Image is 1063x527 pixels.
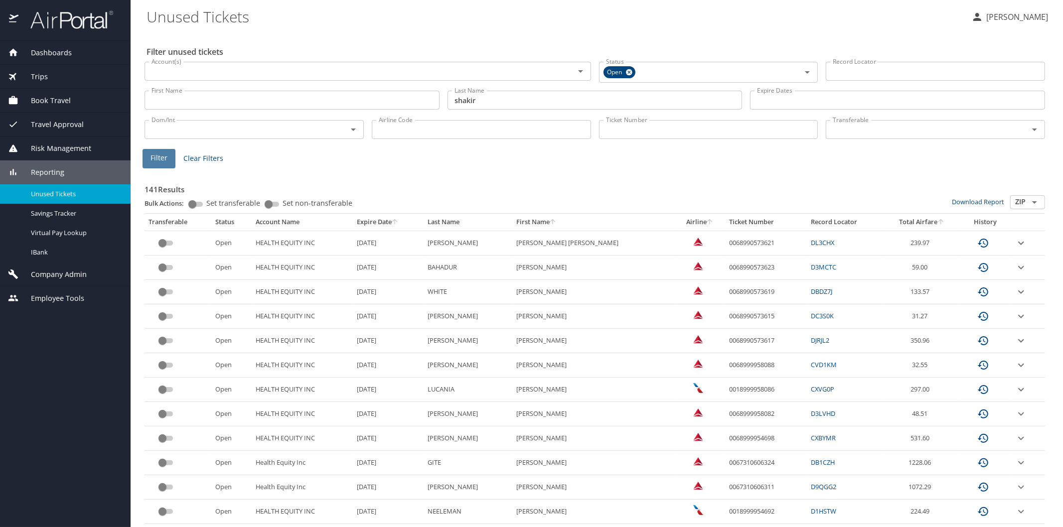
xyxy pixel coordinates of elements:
[1028,123,1042,136] button: Open
[1015,506,1027,518] button: expand row
[693,334,703,344] img: Delta Airlines
[211,475,252,500] td: Open
[550,219,557,226] button: sort
[1015,310,1027,322] button: expand row
[1015,262,1027,273] button: expand row
[811,336,829,345] a: DJRJL2
[149,218,207,227] div: Transferable
[1015,237,1027,249] button: expand row
[143,149,175,168] button: Filter
[353,500,424,524] td: [DATE]
[967,8,1052,26] button: [PERSON_NAME]
[252,500,353,524] td: HEALTH EQUITY INC
[18,95,71,106] span: Book Travel
[147,44,1047,60] h2: Filter unused tickets
[147,1,963,32] h1: Unused Tickets
[811,507,836,516] a: D1HSTW
[1015,384,1027,395] button: expand row
[18,293,84,304] span: Employee Tools
[725,231,807,255] td: 0068990573621
[884,402,960,426] td: 48.51
[604,66,635,78] div: Open
[693,407,703,417] img: Delta Airlines
[811,287,832,296] a: DBDZ7J
[252,451,353,475] td: Health Equity Inc
[693,432,703,442] img: Delta Airlines
[346,123,360,136] button: Open
[252,214,353,231] th: Account Name
[353,256,424,280] td: [DATE]
[1015,359,1027,371] button: expand row
[424,329,513,353] td: [PERSON_NAME]
[211,378,252,402] td: Open
[353,402,424,426] td: [DATE]
[884,378,960,402] td: 297.00
[424,378,513,402] td: LUCANIA
[725,280,807,304] td: 0068990573619
[693,261,703,271] img: Delta Airlines
[18,167,64,178] span: Reporting
[512,304,675,329] td: [PERSON_NAME]
[512,451,675,475] td: [PERSON_NAME]
[424,304,513,329] td: [PERSON_NAME]
[884,329,960,353] td: 350.96
[1015,286,1027,298] button: expand row
[31,189,119,199] span: Unused Tickets
[252,475,353,500] td: Health Equity Inc
[707,219,714,226] button: sort
[211,231,252,255] td: Open
[675,214,725,231] th: Airline
[811,311,834,320] a: DC3S0K
[424,500,513,524] td: NEELEMAN
[693,505,703,515] img: American Airlines
[252,280,353,304] td: HEALTH EQUITY INC
[811,409,835,418] a: D3LVHD
[252,304,353,329] td: HEALTH EQUITY INC
[884,280,960,304] td: 133.57
[512,329,675,353] td: [PERSON_NAME]
[392,219,399,226] button: sort
[512,426,675,451] td: [PERSON_NAME]
[960,214,1011,231] th: History
[725,214,807,231] th: Ticket Number
[211,214,252,231] th: Status
[252,231,353,255] td: HEALTH EQUITY INC
[884,214,960,231] th: Total Airfare
[9,10,19,29] img: icon-airportal.png
[512,256,675,280] td: [PERSON_NAME]
[1015,335,1027,347] button: expand row
[725,378,807,402] td: 0018999958086
[145,199,192,208] p: Bulk Actions:
[183,152,223,165] span: Clear Filters
[145,178,1045,195] h3: 141 Results
[353,378,424,402] td: [DATE]
[353,280,424,304] td: [DATE]
[693,359,703,369] img: Delta Airlines
[884,231,960,255] td: 239.97
[693,481,703,491] img: Delta Airlines
[1015,481,1027,493] button: expand row
[884,500,960,524] td: 224.49
[206,200,260,207] span: Set transferable
[353,231,424,255] td: [DATE]
[884,304,960,329] td: 31.27
[211,329,252,353] td: Open
[252,256,353,280] td: HEALTH EQUITY INC
[811,482,836,491] a: D9QGG2
[353,451,424,475] td: [DATE]
[693,285,703,295] img: Delta Airlines
[252,426,353,451] td: HEALTH EQUITY INC
[604,67,628,78] span: Open
[725,353,807,378] td: 0068999958088
[424,280,513,304] td: WHITE
[424,426,513,451] td: [PERSON_NAME]
[211,353,252,378] td: Open
[811,263,836,271] a: D3MCTC
[353,353,424,378] td: [DATE]
[512,353,675,378] td: [PERSON_NAME]
[884,426,960,451] td: 531.60
[725,451,807,475] td: 0067310606324
[807,214,884,231] th: Record Locator
[18,47,72,58] span: Dashboards
[1015,408,1027,420] button: expand row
